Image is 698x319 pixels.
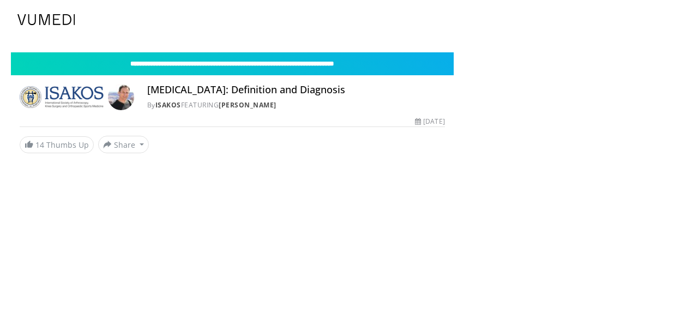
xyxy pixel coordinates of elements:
[20,84,104,110] img: ISAKOS
[415,117,444,127] div: [DATE]
[147,84,445,96] h4: [MEDICAL_DATA]: Definition and Diagnosis
[35,140,44,150] span: 14
[108,84,134,110] img: Avatar
[20,136,94,153] a: 14 Thumbs Up
[147,100,445,110] div: By FEATURING
[98,136,149,153] button: Share
[17,14,75,25] img: VuMedi Logo
[219,100,276,110] a: [PERSON_NAME]
[155,100,181,110] a: ISAKOS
